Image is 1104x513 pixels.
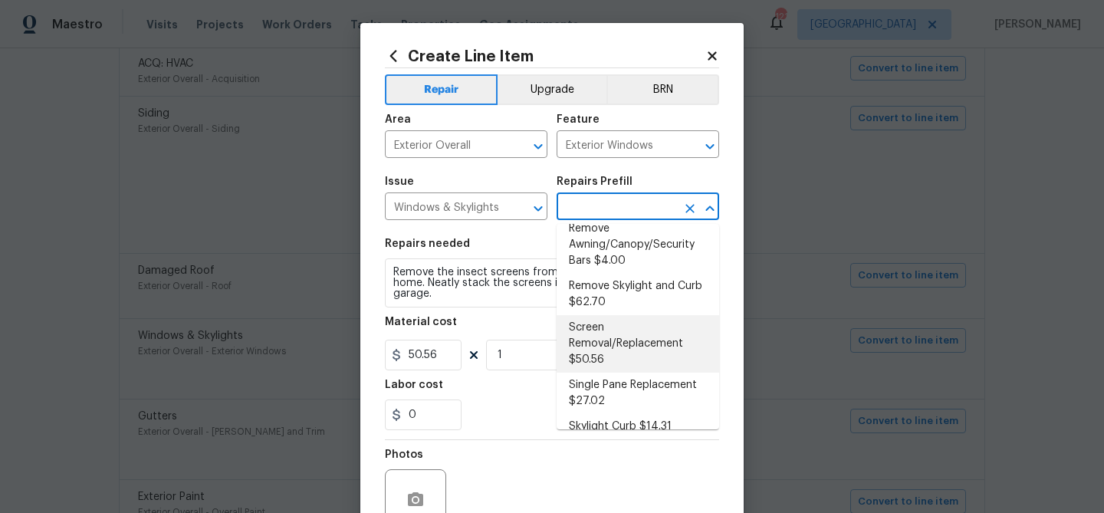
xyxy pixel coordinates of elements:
[385,74,498,105] button: Repair
[557,414,719,439] li: Skylight Curb $14.31
[679,198,701,219] button: Clear
[557,373,719,414] li: Single Pane Replacement $27.02
[557,114,600,125] h5: Feature
[385,380,443,390] h5: Labor cost
[557,216,719,274] li: Remove Awning/Canopy/Security Bars $4.00
[385,48,705,64] h2: Create Line Item
[385,317,457,327] h5: Material cost
[498,74,607,105] button: Upgrade
[527,136,549,157] button: Open
[527,198,549,219] button: Open
[699,136,721,157] button: Open
[385,258,719,307] textarea: Remove the insect screens from all of the windows on the home. Neatly stack the screens in discre...
[557,315,719,373] li: Screen Removal/Replacement $50.56
[385,238,470,249] h5: Repairs needed
[606,74,719,105] button: BRN
[385,449,423,460] h5: Photos
[557,176,632,187] h5: Repairs Prefill
[385,114,411,125] h5: Area
[699,198,721,219] button: Close
[557,274,719,315] li: Remove Skylight and Curb $62.70
[385,176,414,187] h5: Issue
